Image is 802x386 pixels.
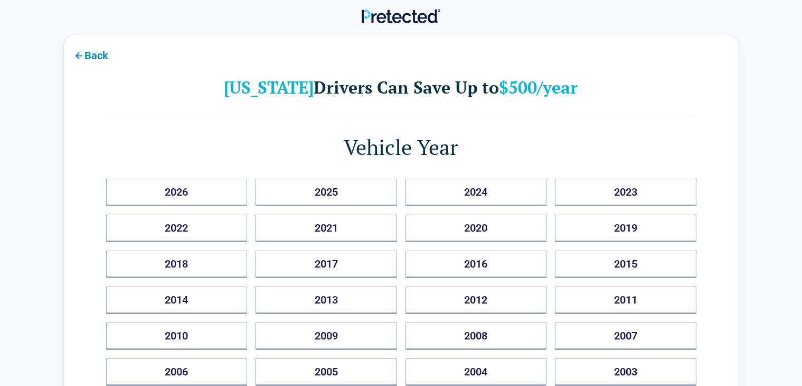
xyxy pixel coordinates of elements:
[106,323,248,350] button: 2010
[256,287,397,314] button: 2013
[499,76,578,98] b: $500/year
[106,179,248,206] button: 2026
[555,251,696,278] button: 2015
[555,179,696,206] button: 2023
[256,179,397,206] button: 2025
[405,179,547,206] button: 2024
[224,76,314,98] b: [US_STATE]
[555,359,696,386] button: 2003
[405,323,547,350] button: 2008
[405,215,547,242] button: 2020
[405,287,547,314] button: 2012
[106,77,696,98] h2: Drivers Can Save Up to
[405,359,547,386] button: 2004
[106,251,248,278] button: 2018
[405,251,547,278] button: 2016
[256,215,397,242] button: 2021
[106,359,248,386] button: 2006
[256,251,397,278] button: 2017
[555,215,696,242] button: 2019
[256,359,397,386] button: 2005
[106,287,248,314] button: 2014
[64,43,117,67] button: Back
[106,215,248,242] button: 2022
[256,323,397,350] button: 2009
[555,323,696,350] button: 2007
[106,132,696,162] h1: Vehicle Year
[555,287,696,314] button: 2011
